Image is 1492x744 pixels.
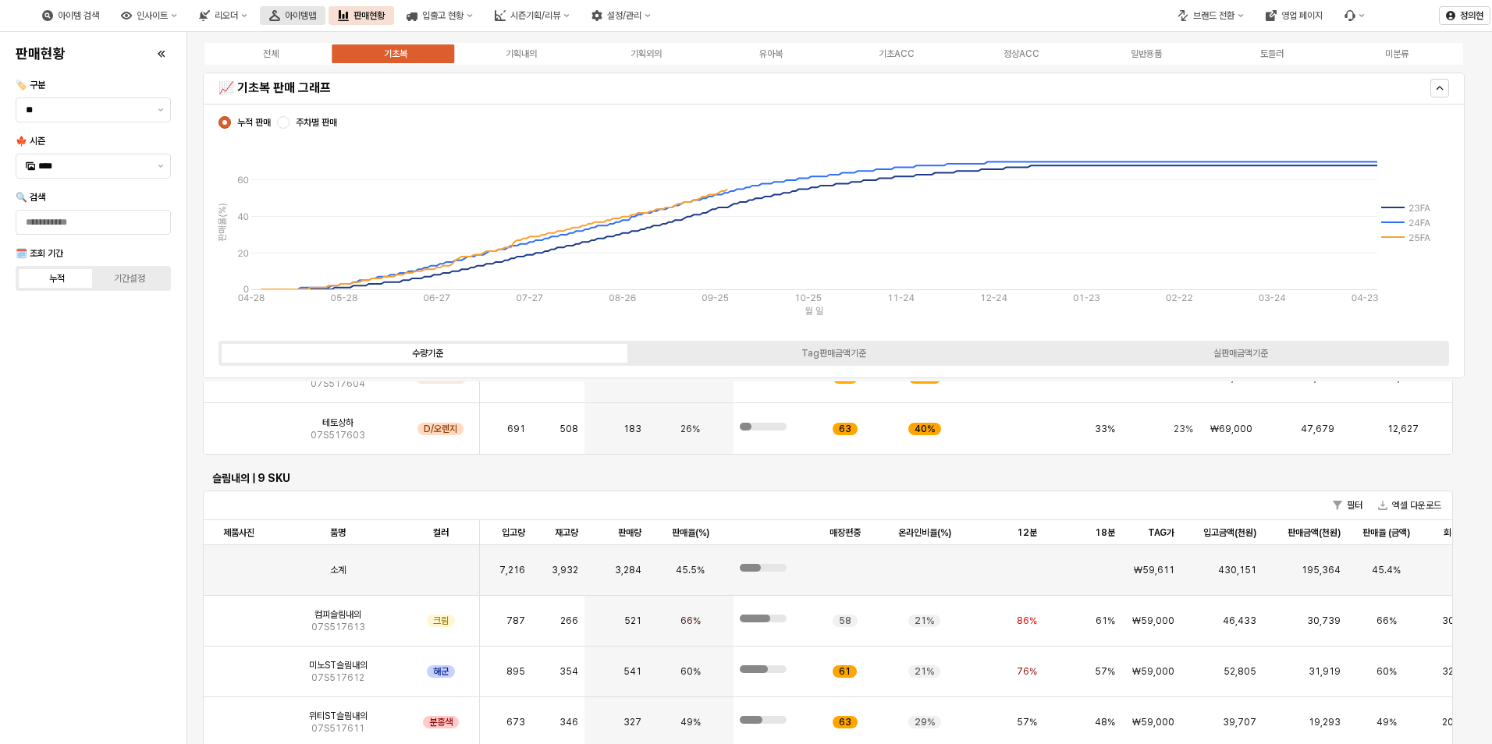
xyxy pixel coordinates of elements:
[433,615,449,627] span: 크림
[21,271,94,285] label: 누적
[623,716,641,728] span: 327
[915,615,934,627] span: 21%
[623,665,641,678] span: 541
[1442,615,1469,627] span: 303%
[263,48,279,59] div: 전체
[1095,526,1115,539] span: 18분
[1210,423,1252,435] span: ₩69,000
[1134,564,1174,576] span: ₩59,611
[615,564,641,576] span: 3,284
[1392,498,1441,513] font: 엑셀 다운로드
[1017,665,1037,678] span: 76%
[1218,564,1256,576] span: 430,151
[1281,10,1323,21] div: 영업 페이지
[208,47,333,61] label: 전체
[839,665,851,678] span: 61
[397,6,482,25] button: 입출고 현황
[485,6,579,25] button: 시즌기획/리뷰
[1372,564,1401,576] span: 45.4%
[680,423,700,435] span: 26%
[1302,564,1341,576] span: 195,364
[1224,665,1256,678] span: 52,805
[1307,615,1341,627] span: 30,739
[1362,526,1410,539] span: 판매율 (금액)
[559,423,578,435] span: 508
[1037,346,1444,360] label: 실판매금액기준
[311,621,365,633] span: 07S517613
[1442,665,1468,678] span: 320%
[433,526,449,539] span: 컬러
[58,10,99,21] div: 아이템 검색
[424,423,457,435] span: D/오렌지
[1095,423,1115,435] span: 33%
[506,665,525,678] span: 895
[322,416,353,429] span: 테토상하
[559,716,578,728] span: 346
[112,6,186,25] button: 인사이트
[1168,6,1253,25] button: 브랜드 전환
[915,716,935,728] span: 29%
[623,423,641,435] span: 183
[624,615,641,627] span: 521
[309,659,368,671] span: 미노ST슬림내의
[1213,348,1268,359] div: 실판매금액기준
[607,10,641,21] div: 설정/관리
[915,665,934,678] span: 21%
[560,615,578,627] span: 266
[412,348,443,359] div: 수량기준
[433,665,449,678] span: 해군
[1309,665,1341,678] span: 31,919
[1387,423,1419,435] span: 12,627
[507,423,525,435] span: 691
[1444,526,1467,539] span: 회수율
[1309,716,1341,728] span: 19,293
[459,47,584,61] label: 기획내의
[552,564,578,576] span: 3,932
[1132,665,1174,678] span: ₩59,000
[309,710,368,722] span: 위티ST슬림내의
[709,47,833,61] label: 유아복
[1148,526,1174,539] span: TAG가
[333,47,458,61] label: 기초복
[1377,716,1397,728] span: 49%
[759,48,783,59] div: 유아복
[1301,423,1334,435] span: 47,679
[631,346,1037,360] label: Tag판매금액기준
[330,526,346,539] span: 품명
[311,722,364,735] span: 07S517611
[329,6,394,25] button: 판매현황
[1377,665,1397,678] span: 60%
[218,80,1139,96] h5: 📈 기초복 판매 그래프
[1385,48,1409,59] div: 미분류
[296,116,337,129] span: 주차별 판매
[16,46,66,62] h4: 판매현황
[1004,48,1039,59] div: 정상ACC
[212,471,1444,485] h6: 슬림내의 | 9 SKU
[672,526,709,539] span: 판매율(%)
[1334,47,1459,61] label: 미분류
[1209,47,1334,61] label: 토들러
[1460,9,1483,22] p: 정의현
[49,273,65,284] div: 누적
[1260,48,1284,59] div: 토들러
[314,608,361,621] span: 컴피슬림내의
[1203,526,1256,539] span: 입고금액(천원)
[1377,615,1397,627] span: 66%
[584,47,709,61] label: 기획외의
[510,10,560,21] div: 시즌기획/리뷰
[898,526,951,539] span: 온라인비율(%)
[33,6,108,25] button: 아이템 검색
[915,423,935,435] span: 40%
[1193,10,1234,21] div: 브랜드 전환
[1131,48,1162,59] div: 일반용품
[879,48,915,59] div: 기초ACC
[1256,6,1332,25] button: 영업 페이지
[839,716,851,728] span: 63
[16,248,63,259] span: 🗓️ 조회 기간
[1095,665,1115,678] span: 57%
[422,10,464,21] div: 입출고 현황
